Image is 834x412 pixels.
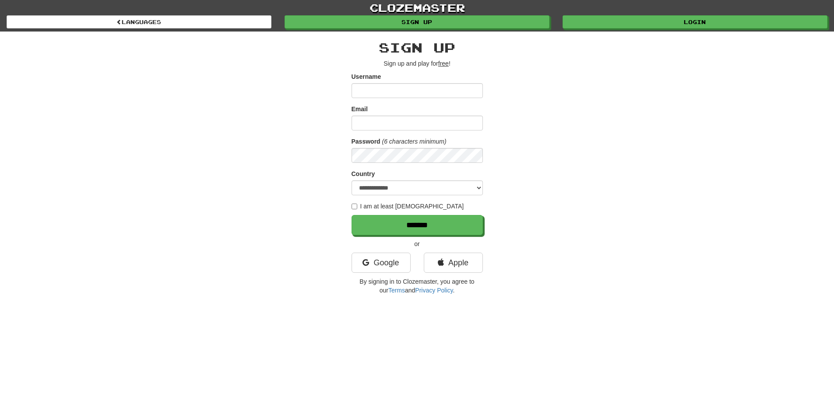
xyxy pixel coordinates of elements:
[352,202,464,211] label: I am at least [DEMOGRAPHIC_DATA]
[352,59,483,68] p: Sign up and play for !
[285,15,549,28] a: Sign up
[563,15,827,28] a: Login
[352,277,483,295] p: By signing in to Clozemaster, you agree to our and .
[415,287,453,294] a: Privacy Policy
[352,137,380,146] label: Password
[352,72,381,81] label: Username
[388,287,405,294] a: Terms
[352,204,357,209] input: I am at least [DEMOGRAPHIC_DATA]
[352,40,483,55] h2: Sign up
[352,169,375,178] label: Country
[7,15,271,28] a: Languages
[382,138,447,145] em: (6 characters minimum)
[438,60,449,67] u: free
[352,253,411,273] a: Google
[424,253,483,273] a: Apple
[352,105,368,113] label: Email
[352,239,483,248] p: or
